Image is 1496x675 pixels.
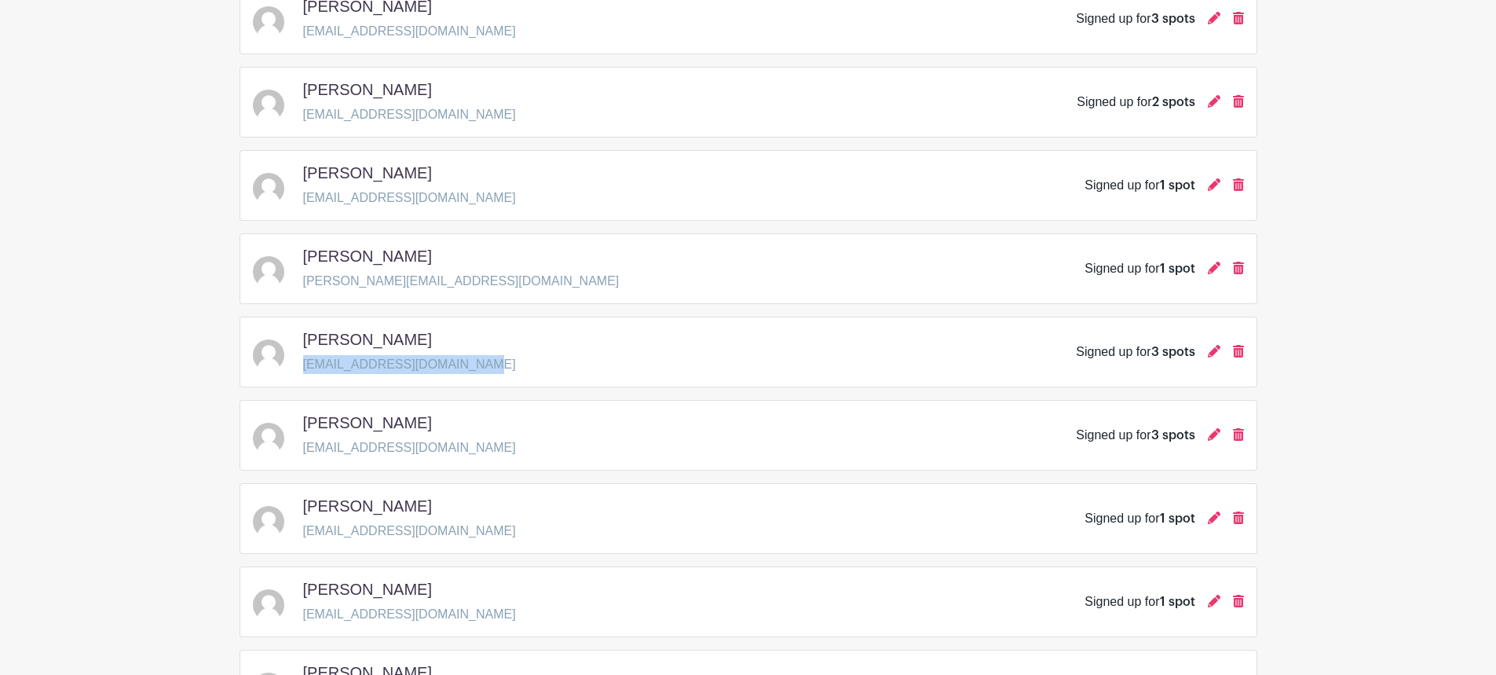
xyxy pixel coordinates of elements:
[303,522,516,541] p: [EMAIL_ADDRESS][DOMAIN_NAME]
[1151,346,1195,358] span: 3 spots
[303,22,516,41] p: [EMAIL_ADDRESS][DOMAIN_NAME]
[1076,9,1194,28] div: Signed up for
[1160,179,1195,192] span: 1 spot
[253,339,284,371] img: default-ce2991bfa6775e67f084385cd625a349d9dcbb7a52a09fb2fda1e96e2d18dcdb.png
[303,330,432,349] h5: [PERSON_NAME]
[1085,259,1194,278] div: Signed up for
[1160,512,1195,525] span: 1 spot
[253,90,284,121] img: default-ce2991bfa6775e67f084385cd625a349d9dcbb7a52a09fb2fda1e96e2d18dcdb.png
[303,105,516,124] p: [EMAIL_ADDRESS][DOMAIN_NAME]
[253,6,284,38] img: default-ce2991bfa6775e67f084385cd625a349d9dcbb7a52a09fb2fda1e96e2d18dcdb.png
[253,506,284,537] img: default-ce2991bfa6775e67f084385cd625a349d9dcbb7a52a09fb2fda1e96e2d18dcdb.png
[303,355,516,374] p: [EMAIL_ADDRESS][DOMAIN_NAME]
[303,438,516,457] p: [EMAIL_ADDRESS][DOMAIN_NAME]
[1085,592,1194,611] div: Signed up for
[253,423,284,454] img: default-ce2991bfa6775e67f084385cd625a349d9dcbb7a52a09fb2fda1e96e2d18dcdb.png
[1151,429,1195,442] span: 3 spots
[303,163,432,182] h5: [PERSON_NAME]
[1085,509,1194,528] div: Signed up for
[1076,426,1194,445] div: Signed up for
[303,80,432,99] h5: [PERSON_NAME]
[1077,93,1194,112] div: Signed up for
[253,589,284,621] img: default-ce2991bfa6775e67f084385cd625a349d9dcbb7a52a09fb2fda1e96e2d18dcdb.png
[303,413,432,432] h5: [PERSON_NAME]
[253,256,284,288] img: default-ce2991bfa6775e67f084385cd625a349d9dcbb7a52a09fb2fda1e96e2d18dcdb.png
[1085,176,1194,195] div: Signed up for
[1160,262,1195,275] span: 1 spot
[1076,343,1194,361] div: Signed up for
[1152,96,1195,108] span: 2 spots
[1160,596,1195,608] span: 1 spot
[303,580,432,599] h5: [PERSON_NAME]
[303,497,432,515] h5: [PERSON_NAME]
[303,272,620,291] p: [PERSON_NAME][EMAIL_ADDRESS][DOMAIN_NAME]
[303,247,432,266] h5: [PERSON_NAME]
[1151,13,1195,25] span: 3 spots
[253,173,284,204] img: default-ce2991bfa6775e67f084385cd625a349d9dcbb7a52a09fb2fda1e96e2d18dcdb.png
[303,189,516,207] p: [EMAIL_ADDRESS][DOMAIN_NAME]
[303,605,516,624] p: [EMAIL_ADDRESS][DOMAIN_NAME]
